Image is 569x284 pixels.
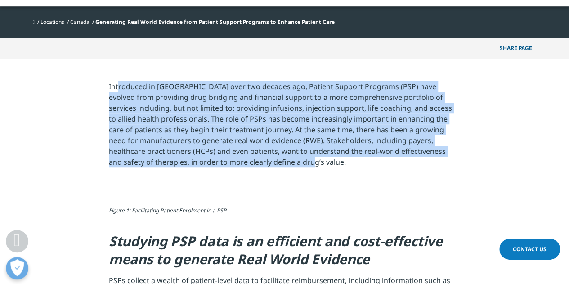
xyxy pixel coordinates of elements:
p: Share PAGE [493,38,550,59]
button: Open Preferences [6,257,28,279]
span: Generating Real World Evidence from Patient Support Programs to Enhance Patient Care [95,18,335,26]
a: Contact Us [499,239,560,260]
em: Figure 1: Facilitating Patient Enrolment in a PSP [109,207,226,214]
span: Contact Us [513,245,547,253]
em: Studying PSP data is an efficient and cost-effective means to generate Real World Evidence [109,232,442,268]
a: Locations [40,18,64,26]
p: Introduced in [GEOGRAPHIC_DATA] over two decades ago, Patient Support Programs (PSP) have evolved... [109,81,460,174]
button: Share PAGEShare PAGE [493,38,550,59]
a: Canada [70,18,90,26]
